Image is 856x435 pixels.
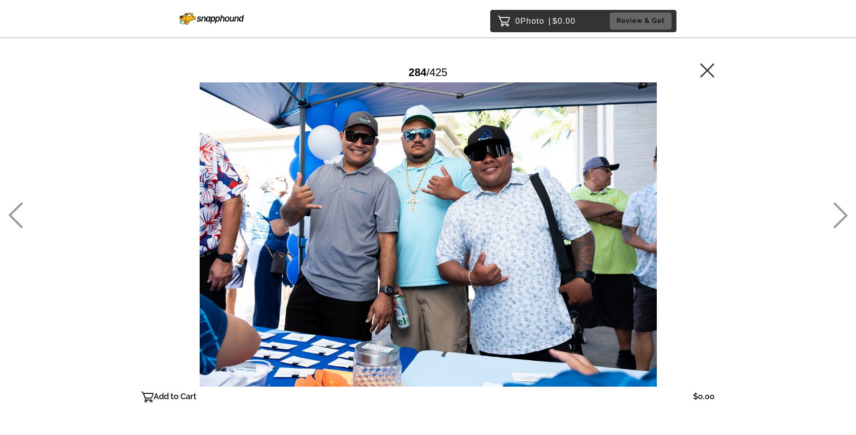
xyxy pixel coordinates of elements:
[520,14,544,28] span: Photo
[429,66,447,78] span: 425
[610,13,672,29] button: Review & Get
[154,389,197,404] p: Add to Cart
[515,14,576,28] p: 0 $0.00
[180,13,244,25] img: Snapphound Logo
[409,66,427,78] span: 284
[548,17,551,26] span: |
[693,389,715,404] p: $0.00
[409,63,448,82] div: /
[610,13,674,29] a: Review & Get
